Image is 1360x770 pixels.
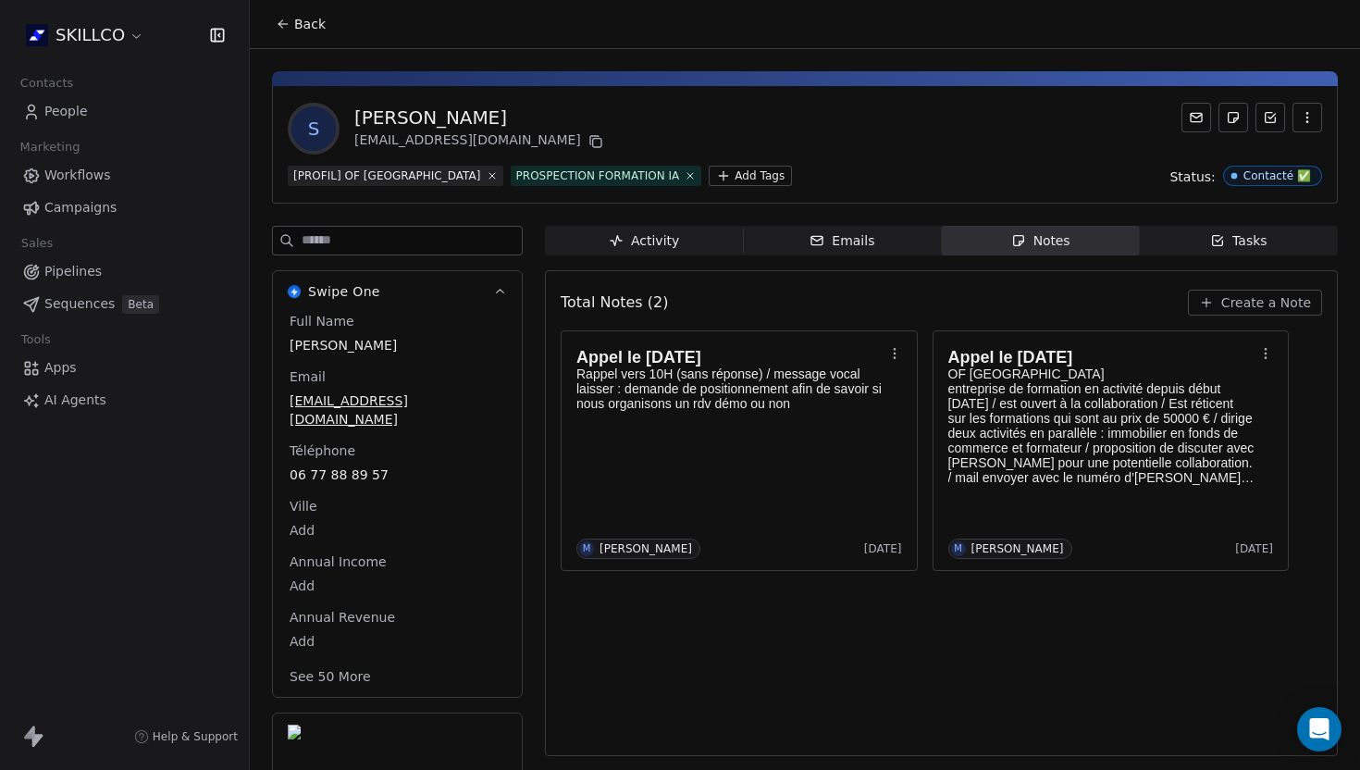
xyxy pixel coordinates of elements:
[308,282,380,301] span: Swipe One
[13,326,58,354] span: Tools
[265,7,337,41] button: Back
[44,198,117,217] span: Campaigns
[44,166,111,185] span: Workflows
[290,466,505,484] span: 06 77 88 89 57
[561,292,668,314] span: Total Notes (2)
[12,133,88,161] span: Marketing
[56,23,125,47] span: SKILLCO
[1235,541,1273,556] span: [DATE]
[134,729,238,744] a: Help & Support
[286,608,399,627] span: Annual Revenue
[293,168,481,184] div: [PROFIL] OF [GEOGRAPHIC_DATA]
[22,19,148,51] button: SKILLCO
[971,542,1064,555] div: [PERSON_NAME]
[44,294,115,314] span: Sequences
[290,632,505,651] span: Add
[1221,293,1311,312] span: Create a Note
[709,166,792,186] button: Add Tags
[290,577,505,595] span: Add
[286,553,390,571] span: Annual Income
[954,541,962,556] div: M
[354,130,607,153] div: [EMAIL_ADDRESS][DOMAIN_NAME]
[15,385,234,416] a: AI Agents
[44,262,102,281] span: Pipelines
[290,391,505,428] span: [EMAIL_ADDRESS][DOMAIN_NAME]
[15,192,234,223] a: Campaigns
[1188,290,1322,316] button: Create a Note
[354,105,607,130] div: [PERSON_NAME]
[810,231,874,251] div: Emails
[153,729,238,744] span: Help & Support
[1297,707,1341,751] div: Open Intercom Messenger
[600,542,692,555] div: [PERSON_NAME]
[286,497,321,515] span: Ville
[609,231,679,251] div: Activity
[15,160,234,191] a: Workflows
[1243,169,1311,182] div: Contacté ✅
[1169,168,1215,186] span: Status:
[286,312,358,330] span: Full Name
[278,660,382,693] button: See 50 More
[44,358,77,378] span: Apps
[576,366,884,411] p: Rappel vers 10H (sans réponse) / message vocal laisser : demande de positionnement afin de savoir...
[122,295,159,314] span: Beta
[290,336,505,354] span: [PERSON_NAME]
[583,541,591,556] div: M
[15,256,234,287] a: Pipelines
[12,69,81,97] span: Contacts
[288,285,301,298] img: Swipe One
[948,381,1255,485] p: entreprise de formation en activité depuis début [DATE] / est ouvert à la collaboration / Est rét...
[290,521,505,540] span: Add
[15,96,234,127] a: People
[516,168,680,184] div: PROSPECTION FORMATION IA
[273,271,522,312] button: Swipe OneSwipe One
[294,15,326,33] span: Back
[44,102,88,121] span: People
[1210,231,1267,251] div: Tasks
[948,348,1255,366] h1: Appel le [DATE]
[273,312,522,697] div: Swipe OneSwipe One
[26,24,48,46] img: Skillco%20logo%20icon%20(2).png
[291,106,336,151] span: S
[15,289,234,319] a: SequencesBeta
[864,541,902,556] span: [DATE]
[15,353,234,383] a: Apps
[948,366,1255,381] p: OF [GEOGRAPHIC_DATA]
[576,348,884,366] h1: Appel le [DATE]
[44,391,106,410] span: AI Agents
[13,230,61,257] span: Sales
[286,367,329,386] span: Email
[286,441,359,460] span: Téléphone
